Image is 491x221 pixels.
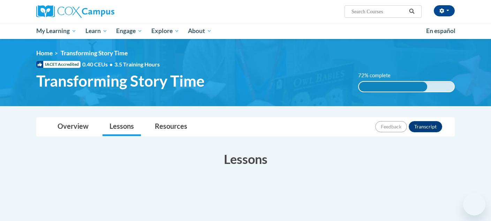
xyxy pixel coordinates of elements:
[36,27,76,35] span: My Learning
[103,118,141,136] a: Lessons
[32,23,81,39] a: My Learning
[426,27,455,34] span: En español
[184,23,217,39] a: About
[375,121,407,132] button: Feedback
[36,72,205,90] span: Transforming Story Time
[82,61,114,68] span: 0.40 CEUs
[36,49,53,57] a: Home
[109,61,113,68] span: •
[36,61,81,68] span: IACET Accredited
[114,61,160,68] span: 3.5 Training Hours
[358,72,398,79] label: 72% complete
[116,27,142,35] span: Engage
[188,27,212,35] span: About
[151,27,179,35] span: Explore
[51,118,96,136] a: Overview
[409,121,442,132] button: Transcript
[351,7,407,16] input: Search Courses
[463,193,485,215] iframe: Button to launch messaging window
[407,7,417,16] button: Search
[36,5,169,18] a: Cox Campus
[359,82,428,92] div: 72% complete
[112,23,147,39] a: Engage
[26,23,465,39] div: Main menu
[422,24,460,38] a: En español
[36,5,114,18] img: Cox Campus
[61,49,128,57] span: Transforming Story Time
[148,118,194,136] a: Resources
[81,23,112,39] a: Learn
[36,150,455,168] h3: Lessons
[434,5,455,16] button: Account Settings
[147,23,184,39] a: Explore
[85,27,107,35] span: Learn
